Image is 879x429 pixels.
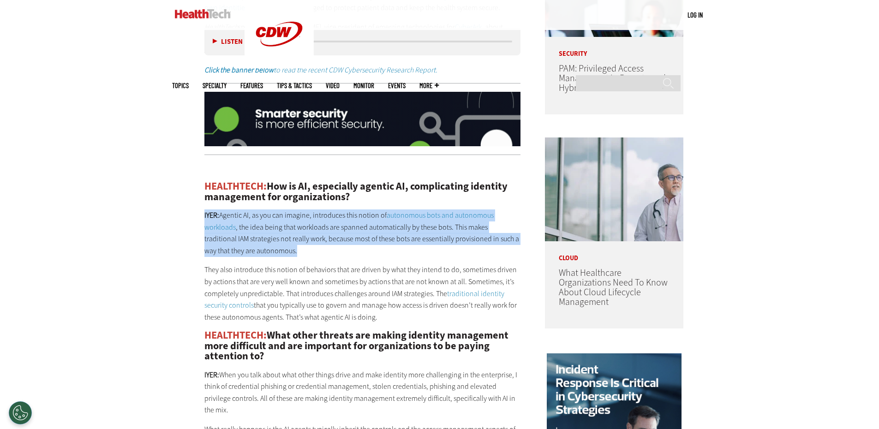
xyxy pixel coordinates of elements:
[559,267,668,308] a: What Healthcare Organizations Need To Know About Cloud Lifecycle Management
[204,179,267,193] span: HEALTHTECH:
[326,82,340,89] a: Video
[9,401,32,424] div: Cookies Settings
[204,92,521,146] img: x_security_q325_animated_click_desktop_03
[240,82,263,89] a: Features
[545,241,683,262] p: Cloud
[559,62,666,94] a: PAM: Privileged Access Management in Remote and Hybrid Healthcare Work
[204,210,494,232] a: autonomous bots and autonomous workloads
[204,370,219,380] strong: IYER:
[688,11,703,19] a: Log in
[204,328,267,342] span: HEALTHTECH:
[353,82,374,89] a: MonITor
[203,82,227,89] span: Specialty
[245,61,314,71] a: CDW
[204,209,521,256] p: Agentic AI, as you can imagine, introduces this notion of , the idea being that workloads are spa...
[172,82,189,89] span: Topics
[9,401,32,424] button: Open Preferences
[688,10,703,20] div: User menu
[388,82,406,89] a: Events
[204,369,521,416] p: When you talk about what other things drive and make identity more challenging in the enterprise,...
[545,137,683,241] img: doctor in front of clouds and reflective building
[277,82,312,89] a: Tips & Tactics
[204,210,219,220] strong: IYER:
[204,264,521,323] p: They also introduce this notion of behaviors that are driven by what they intend to do, sometimes...
[175,9,231,18] img: Home
[204,181,521,202] h2: How is AI, especially agentic AI, complicating identity management for organizations?
[204,330,521,361] h2: What other threats are making identity management more difficult and are important for organizati...
[419,82,439,89] span: More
